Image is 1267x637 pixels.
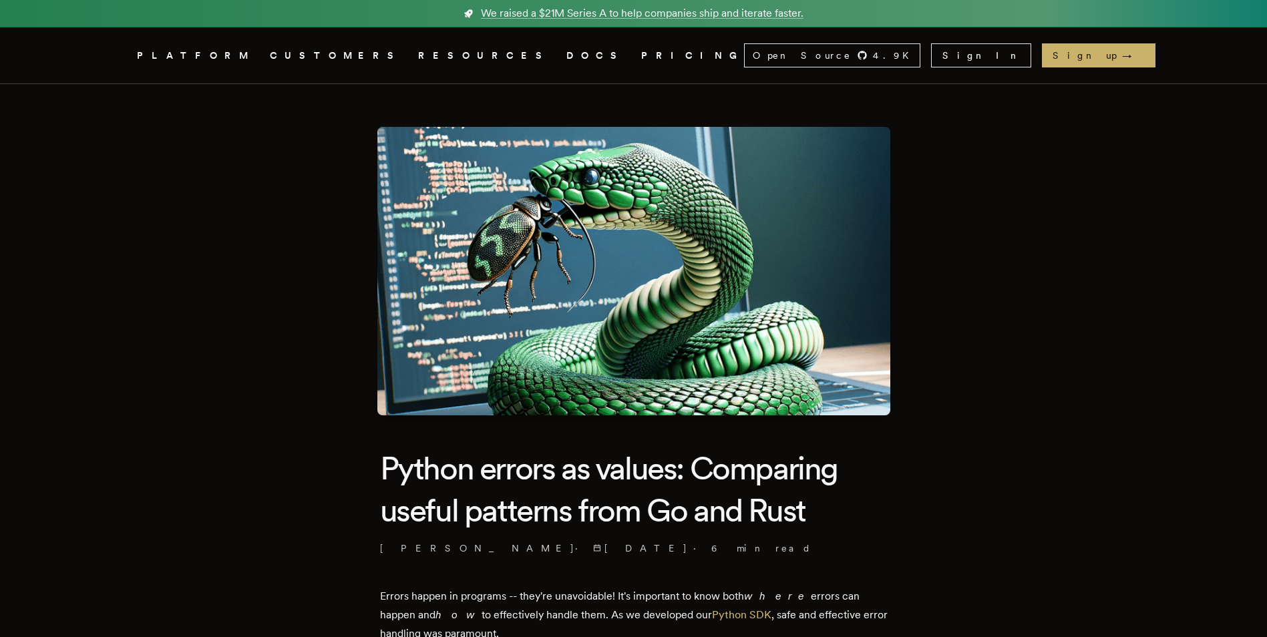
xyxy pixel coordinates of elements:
span: Open Source [753,49,852,62]
a: PRICING [641,47,744,64]
span: We raised a $21M Series A to help companies ship and iterate faster. [481,5,803,21]
h1: Python errors as values: Comparing useful patterns from Go and Rust [380,447,888,531]
span: [DATE] [593,542,688,555]
button: RESOURCES [418,47,550,64]
a: Sign In [931,43,1031,67]
span: 4.9 K [873,49,917,62]
nav: Global [100,27,1168,83]
span: 6 min read [711,542,811,555]
a: CUSTOMERS [270,47,402,64]
button: PLATFORM [137,47,254,64]
span: → [1122,49,1145,62]
img: Featured image for Python errors as values: Comparing useful patterns from Go and Rust blog post [377,127,890,415]
em: where [744,590,811,602]
a: Python SDK [712,608,771,621]
p: [PERSON_NAME] · · [380,542,888,555]
em: how [435,608,482,621]
a: Sign up [1042,43,1155,67]
a: DOCS [566,47,625,64]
